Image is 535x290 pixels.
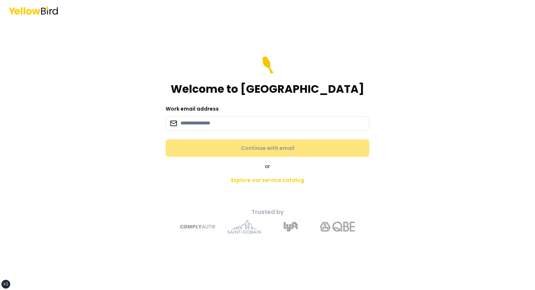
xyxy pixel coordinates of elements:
[171,83,364,96] h1: Welcome to [GEOGRAPHIC_DATA]
[3,281,8,287] div: xl
[265,163,270,170] span: or
[225,173,310,187] a: Explore our service catalog
[166,105,219,112] label: Work email address
[139,208,396,216] p: Trusted by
